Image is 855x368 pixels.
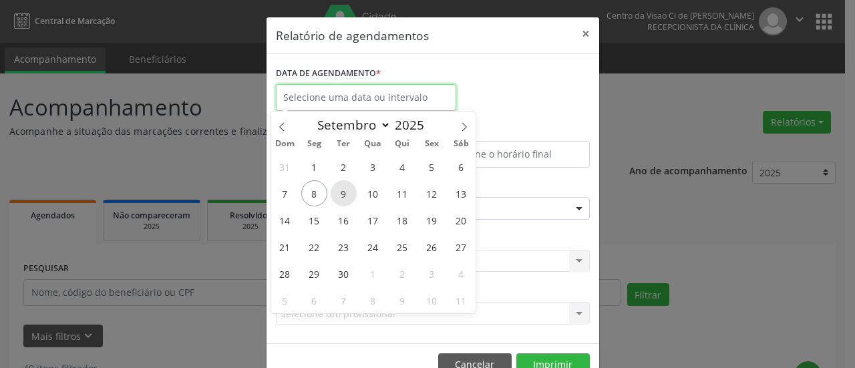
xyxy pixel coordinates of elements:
[272,234,298,260] span: Setembro 21, 2025
[331,234,357,260] span: Setembro 23, 2025
[419,234,445,260] span: Setembro 26, 2025
[271,140,300,148] span: Dom
[272,260,298,287] span: Setembro 28, 2025
[419,287,445,313] span: Outubro 10, 2025
[331,207,357,233] span: Setembro 16, 2025
[276,27,429,44] h5: Relatório de agendamentos
[448,154,474,180] span: Setembro 6, 2025
[331,260,357,287] span: Setembro 30, 2025
[331,287,357,313] span: Outubro 7, 2025
[360,234,386,260] span: Setembro 24, 2025
[389,180,415,206] span: Setembro 11, 2025
[311,116,391,134] select: Month
[331,180,357,206] span: Setembro 9, 2025
[272,154,298,180] span: Agosto 31, 2025
[389,154,415,180] span: Setembro 4, 2025
[448,180,474,206] span: Setembro 13, 2025
[276,84,456,111] input: Selecione uma data ou intervalo
[387,140,417,148] span: Qui
[436,120,590,141] label: ATÉ
[448,287,474,313] span: Outubro 11, 2025
[360,287,386,313] span: Outubro 8, 2025
[446,140,476,148] span: Sáb
[419,260,445,287] span: Outubro 3, 2025
[301,287,327,313] span: Outubro 6, 2025
[301,180,327,206] span: Setembro 8, 2025
[272,180,298,206] span: Setembro 7, 2025
[331,154,357,180] span: Setembro 2, 2025
[448,234,474,260] span: Setembro 27, 2025
[389,287,415,313] span: Outubro 9, 2025
[436,141,590,168] input: Selecione o horário final
[301,154,327,180] span: Setembro 1, 2025
[299,140,329,148] span: Seg
[389,260,415,287] span: Outubro 2, 2025
[360,180,386,206] span: Setembro 10, 2025
[391,116,435,134] input: Year
[417,140,446,148] span: Sex
[358,140,387,148] span: Qua
[419,207,445,233] span: Setembro 19, 2025
[572,17,599,50] button: Close
[448,207,474,233] span: Setembro 20, 2025
[360,154,386,180] span: Setembro 3, 2025
[276,63,381,84] label: DATA DE AGENDAMENTO
[301,234,327,260] span: Setembro 22, 2025
[419,180,445,206] span: Setembro 12, 2025
[419,154,445,180] span: Setembro 5, 2025
[272,287,298,313] span: Outubro 5, 2025
[389,234,415,260] span: Setembro 25, 2025
[389,207,415,233] span: Setembro 18, 2025
[360,207,386,233] span: Setembro 17, 2025
[448,260,474,287] span: Outubro 4, 2025
[329,140,358,148] span: Ter
[272,207,298,233] span: Setembro 14, 2025
[301,260,327,287] span: Setembro 29, 2025
[301,207,327,233] span: Setembro 15, 2025
[360,260,386,287] span: Outubro 1, 2025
